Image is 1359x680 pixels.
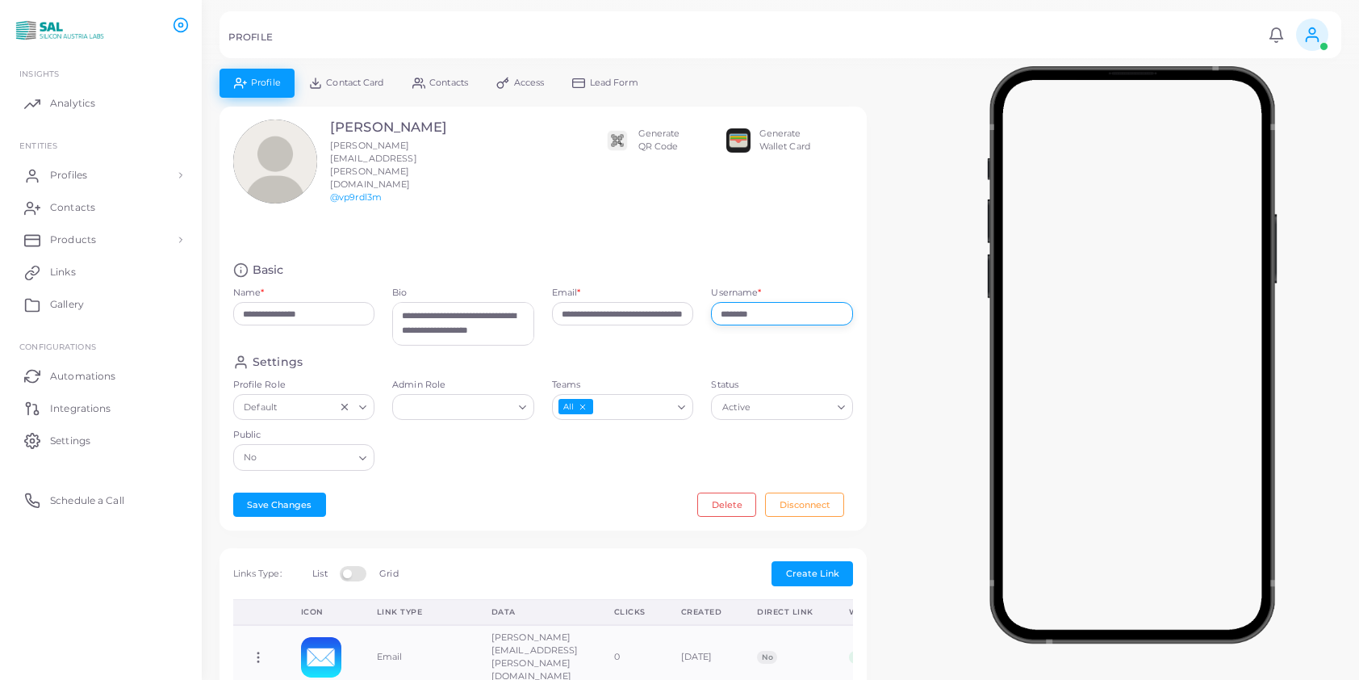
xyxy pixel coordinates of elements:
span: [PERSON_NAME][EMAIL_ADDRESS][PERSON_NAME][DOMAIN_NAME] [330,140,417,190]
a: Profiles [12,159,190,191]
div: Search for option [552,394,694,420]
span: Integrations [50,401,111,416]
span: Settings [50,434,90,448]
label: List [312,568,327,581]
span: Contact Card [326,78,383,87]
span: All [558,399,593,414]
span: Active [720,399,752,416]
span: INSIGHTS [19,69,59,78]
div: Created [681,607,722,618]
span: Profile [251,78,281,87]
h4: Basic [253,262,284,278]
div: Generate QR Code [638,128,680,153]
button: Deselect All [577,401,588,413]
h5: PROFILE [228,31,273,43]
div: Search for option [233,394,375,420]
img: apple-wallet.png [726,128,751,153]
a: Settings [12,424,190,456]
label: Admin Role [392,379,534,392]
span: No [242,450,260,467]
span: Create Link [786,568,839,579]
div: Clicks [614,607,646,618]
span: Gallery [50,297,84,312]
div: Generate Wallet Card [759,128,810,153]
h3: [PERSON_NAME] [330,120,481,136]
img: email.png [301,637,341,678]
div: Search for option [711,394,853,420]
input: Search for option [261,449,353,467]
label: Profile Role [233,379,375,392]
a: @vp9rdl3m [330,191,382,203]
div: Workspace Link [849,607,930,618]
img: qr2.png [605,128,629,153]
label: Teams [552,379,694,392]
span: Access [514,78,545,87]
label: Name [233,287,265,300]
span: Schedule a Call [50,493,124,508]
button: Create Link [771,561,853,586]
a: Gallery [12,288,190,321]
a: Automations [12,359,190,392]
span: Analytics [50,96,95,111]
span: Products [50,233,96,247]
div: Link Type [377,607,456,618]
a: Integrations [12,392,190,424]
span: Lead Form [590,78,638,87]
span: Contacts [50,200,95,215]
a: Products [12,224,190,256]
input: Search for option [755,398,831,416]
span: Contacts [429,78,468,87]
a: Schedule a Call [12,484,190,516]
span: ENTITIES [19,141,57,150]
button: Save Changes [233,493,326,517]
label: Username [711,287,761,300]
h4: Settings [253,355,303,370]
span: Links [50,265,76,279]
label: Bio [392,287,534,300]
div: Direct Link [757,607,813,618]
div: Icon [301,607,341,618]
label: Grid [379,568,398,581]
button: Clear Selected [339,401,350,413]
label: Public [233,429,375,442]
th: Action [233,600,283,625]
label: Status [711,379,853,392]
div: Data [491,607,579,618]
div: Search for option [233,444,375,470]
span: No [757,651,777,664]
input: Search for option [595,398,671,416]
a: Analytics [12,87,190,120]
img: logo [15,15,104,45]
input: Search for option [281,398,335,416]
button: Disconnect [765,493,844,517]
img: phone-mock.b55596b7.png [987,66,1277,644]
span: Default [242,399,279,416]
span: Yes [849,651,871,664]
a: Links [12,256,190,288]
button: Delete [697,493,756,517]
div: Search for option [392,394,534,420]
span: Links Type: [233,568,282,579]
input: Search for option [399,398,512,416]
span: Profiles [50,168,87,183]
span: Automations [50,369,115,384]
label: Email [552,287,581,300]
a: Contacts [12,191,190,224]
span: Configurations [19,342,96,351]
